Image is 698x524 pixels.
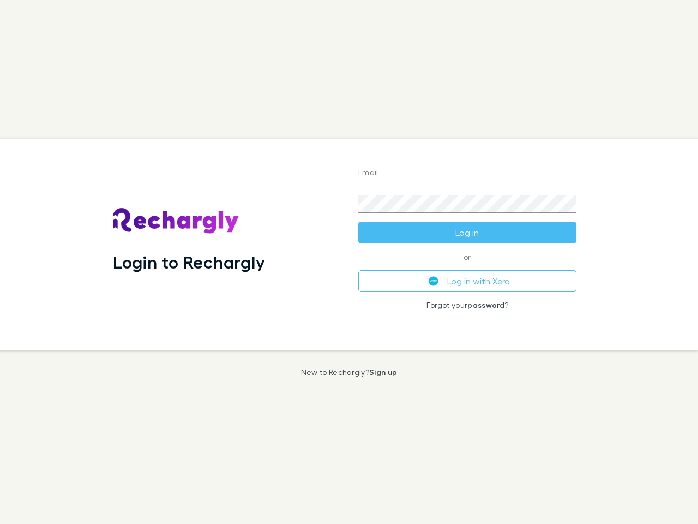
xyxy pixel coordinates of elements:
h1: Login to Rechargly [113,252,265,272]
a: Sign up [369,367,397,377]
p: New to Rechargly? [301,368,398,377]
img: Xero's logo [429,276,438,286]
img: Rechargly's Logo [113,208,239,234]
p: Forgot your ? [358,301,576,309]
a: password [467,300,504,309]
button: Log in with Xero [358,270,576,292]
span: or [358,257,576,257]
button: Log in [358,222,576,243]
